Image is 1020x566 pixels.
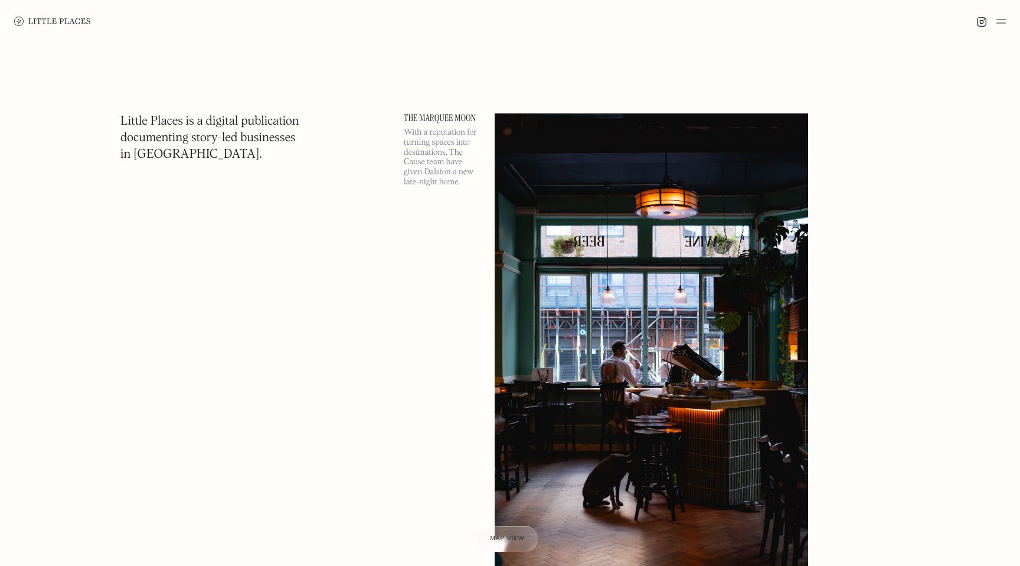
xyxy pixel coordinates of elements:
a: The Marquee Moon [404,113,480,123]
span: Map view [491,535,525,542]
a: Map view [476,526,539,552]
img: The Marquee Moon [495,113,808,566]
p: With a reputation for turning spaces into destinations, The Cause team have given Dalston a new l... [404,128,480,187]
h1: Little Places is a digital publication documenting story-led businesses in [GEOGRAPHIC_DATA]. [120,113,299,163]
